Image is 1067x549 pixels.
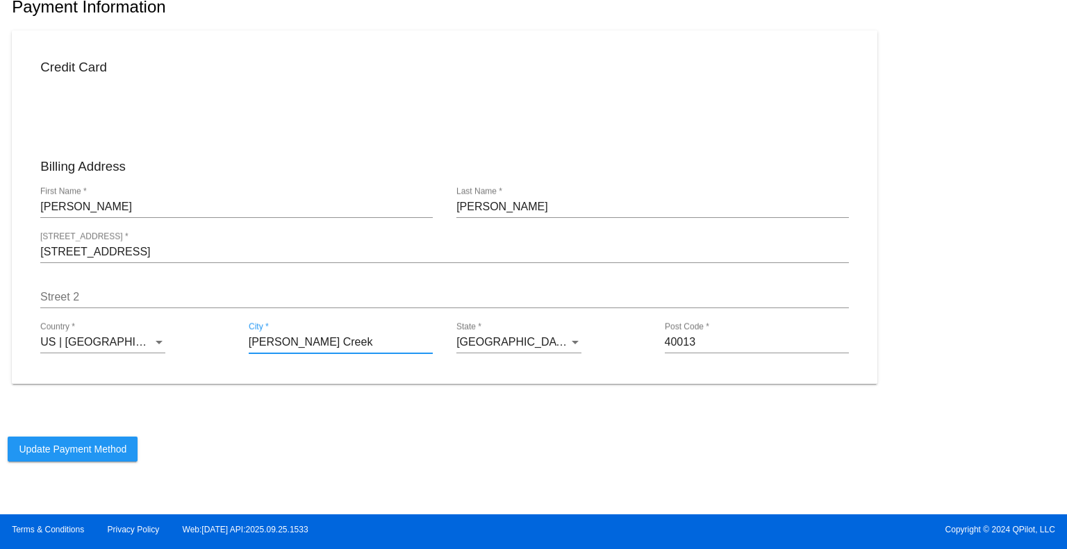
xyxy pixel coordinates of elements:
input: First Name * [40,201,433,213]
input: Last Name * [456,201,849,213]
input: Post Code * [665,336,849,348]
input: Street 2 [40,291,848,303]
input: Street 1 * [40,246,848,258]
span: [GEOGRAPHIC_DATA] | [US_STATE] [456,336,643,348]
span: Copyright © 2024 QPilot, LLC [545,525,1055,534]
span: Update Payment Method [19,444,126,455]
a: Privacy Policy [108,525,160,534]
a: Web:[DATE] API:2025.09.25.1533 [183,525,308,534]
span: US | [GEOGRAPHIC_DATA] [40,336,181,348]
button: Update Payment Method [8,437,138,462]
a: Terms & Conditions [12,525,84,534]
input: City * [249,336,433,348]
h3: Credit Card [40,60,848,75]
mat-select: Country * [40,336,165,348]
h3: Billing Address [40,159,848,174]
mat-select: State * [456,336,581,348]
